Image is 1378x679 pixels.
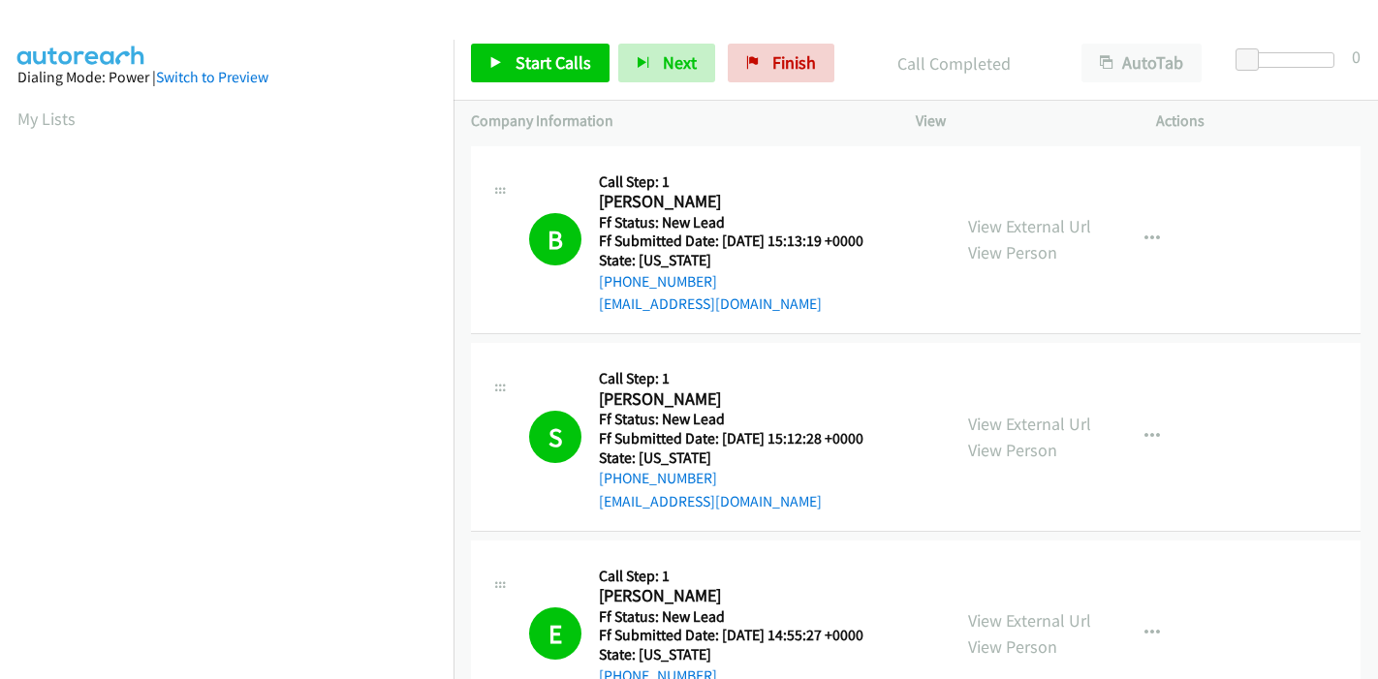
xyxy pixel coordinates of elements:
[471,44,610,82] a: Start Calls
[599,429,888,448] h5: Ff Submitted Date: [DATE] 15:12:28 +0000
[1245,52,1334,68] div: Delay between calls (in seconds)
[968,215,1091,237] a: View External Url
[1156,109,1362,133] p: Actions
[1323,262,1378,417] iframe: Resource Center
[599,272,717,291] a: [PHONE_NUMBER]
[599,607,888,627] h5: Ff Status: New Lead
[529,411,581,463] h1: S
[1352,44,1361,70] div: 0
[968,413,1091,435] a: View External Url
[772,51,816,74] span: Finish
[968,439,1057,461] a: View Person
[968,241,1057,263] a: View Person
[728,44,834,82] a: Finish
[599,626,888,645] h5: Ff Submitted Date: [DATE] 14:55:27 +0000
[968,635,1057,658] a: View Person
[599,448,888,468] h5: State: [US_STATE]
[17,66,436,89] div: Dialing Mode: Power |
[663,51,697,74] span: Next
[599,251,888,270] h5: State: [US_STATE]
[17,108,76,130] a: My Lists
[599,469,717,487] a: [PHONE_NUMBER]
[599,645,888,664] h5: State: [US_STATE]
[599,585,888,607] h2: [PERSON_NAME]
[599,410,888,429] h5: Ff Status: New Lead
[861,50,1047,77] p: Call Completed
[156,68,268,86] a: Switch to Preview
[1081,44,1202,82] button: AutoTab
[618,44,715,82] button: Next
[599,294,822,313] a: [EMAIL_ADDRESS][DOMAIN_NAME]
[471,109,881,133] p: Company Information
[599,231,888,251] h5: Ff Submitted Date: [DATE] 15:13:19 +0000
[916,109,1121,133] p: View
[599,388,888,411] h2: [PERSON_NAME]
[599,492,822,510] a: [EMAIL_ADDRESS][DOMAIN_NAME]
[599,567,888,586] h5: Call Step: 1
[599,172,888,192] h5: Call Step: 1
[516,51,591,74] span: Start Calls
[599,213,888,232] h5: Ff Status: New Lead
[529,213,581,265] h1: B
[529,607,581,660] h1: E
[599,191,888,213] h2: [PERSON_NAME]
[599,369,888,388] h5: Call Step: 1
[968,609,1091,632] a: View External Url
